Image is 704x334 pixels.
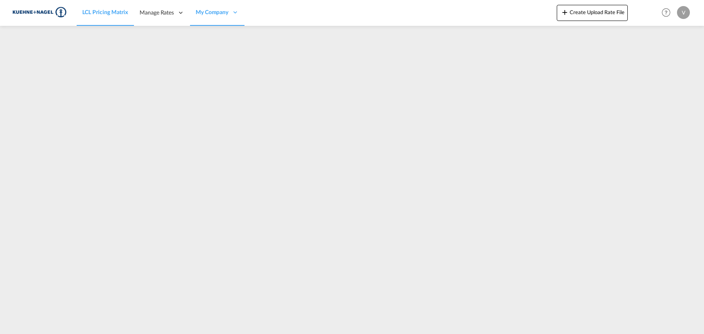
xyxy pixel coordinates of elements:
span: Manage Rates [140,8,174,17]
md-icon: icon-plus 400-fg [560,7,570,17]
span: My Company [196,8,228,16]
div: Help [659,6,677,20]
div: V [677,6,690,19]
img: 36441310f41511efafde313da40ec4a4.png [12,4,67,22]
button: icon-plus 400-fgCreate Upload Rate File [557,5,628,21]
span: LCL Pricing Matrix [82,8,128,15]
span: Help [659,6,673,19]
